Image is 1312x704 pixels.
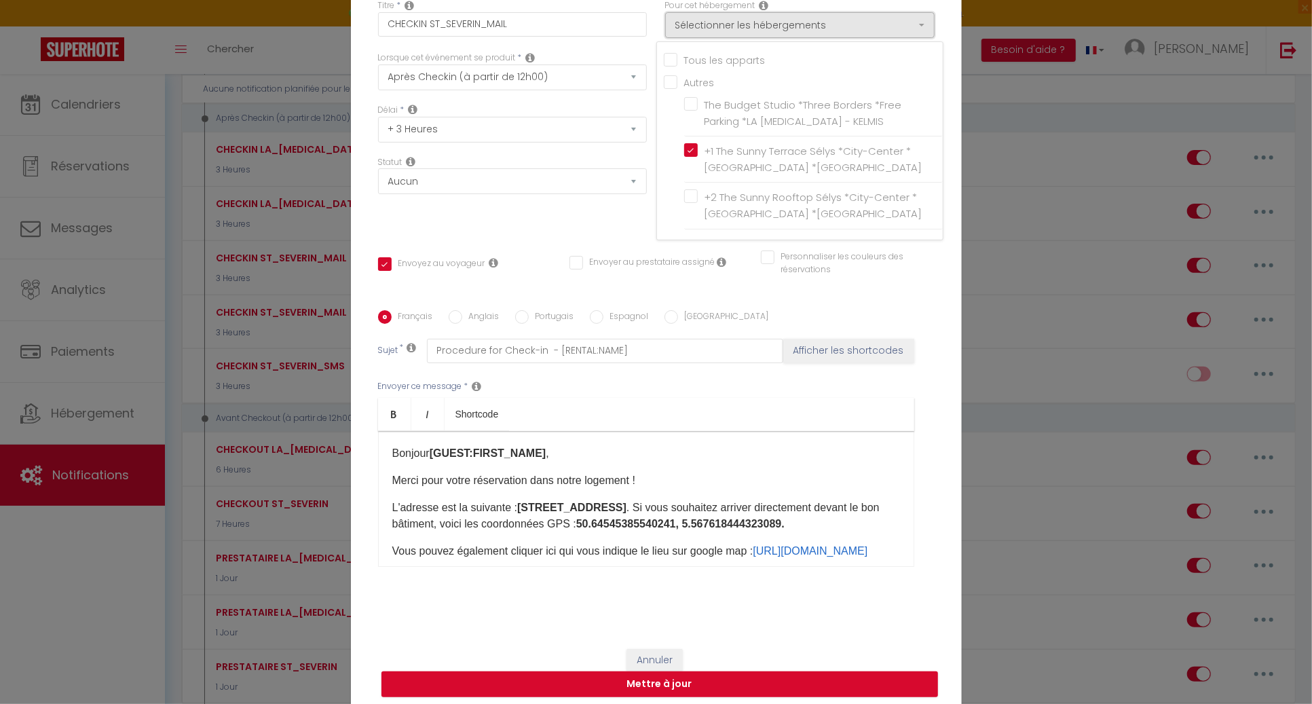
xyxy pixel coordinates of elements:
label: Statut [378,156,402,169]
b: 50.64545385540241, 5.567618444323089. [576,518,785,530]
p: Merci pour votre réservation dans notre logement !​ [392,473,900,489]
label: Délai [378,104,398,117]
label: Français [392,310,433,325]
a: Bold [378,398,411,430]
i: Envoyer au voyageur [489,257,499,268]
label: Portugais [529,310,574,325]
label: Espagnol [603,310,649,325]
button: Mettre à jour [381,671,938,697]
i: Message [472,381,482,392]
label: Anglais [462,310,500,325]
button: Annuler [626,649,683,672]
i: Event Occur [526,52,536,63]
span: +2 The Sunny Rooftop Sélys *City-Center *[GEOGRAPHIC_DATA] *[GEOGRAPHIC_DATA] [705,190,922,221]
b: [GUEST:FIRST_NAME]​ [430,447,546,459]
a: Italic [411,398,445,430]
button: Ouvrir le widget de chat LiveChat [11,5,52,46]
label: Envoyer ce message [378,380,462,393]
i: Action Time [409,104,418,115]
p: ​​​​​Vous pouvez également cliquer ici qui vous indique le lieu sur google map : [392,543,900,559]
label: Sujet [378,344,398,358]
a: Shortcode [445,398,510,430]
button: Afficher les shortcodes [783,339,914,363]
label: Lorsque cet événement se produit [378,52,516,64]
i: Subject [407,342,417,353]
label: [GEOGRAPHIC_DATA] [678,310,769,325]
span: The Budget Studio *Three Borders *Free Parking *LA [MEDICAL_DATA] - KELMIS [705,98,902,128]
p: L'adresse est la suivante : . Si vous souhaitez arriver directement devant le bon bâtiment, voici... [392,500,900,532]
button: Sélectionner les hébergements [665,12,935,38]
i: Booking status [407,156,416,167]
p: Bonjour ,​ [392,445,900,462]
i: Envoyer au prestataire si il est assigné [717,257,727,267]
strong: [STREET_ADDRESS] [517,502,626,513]
span: +1 The Sunny Terrace Sélys *City-Center *[GEOGRAPHIC_DATA] *[GEOGRAPHIC_DATA] [705,144,922,174]
label: Envoyez au voyageur [392,257,485,272]
a: [URL][DOMAIN_NAME] [753,545,867,557]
